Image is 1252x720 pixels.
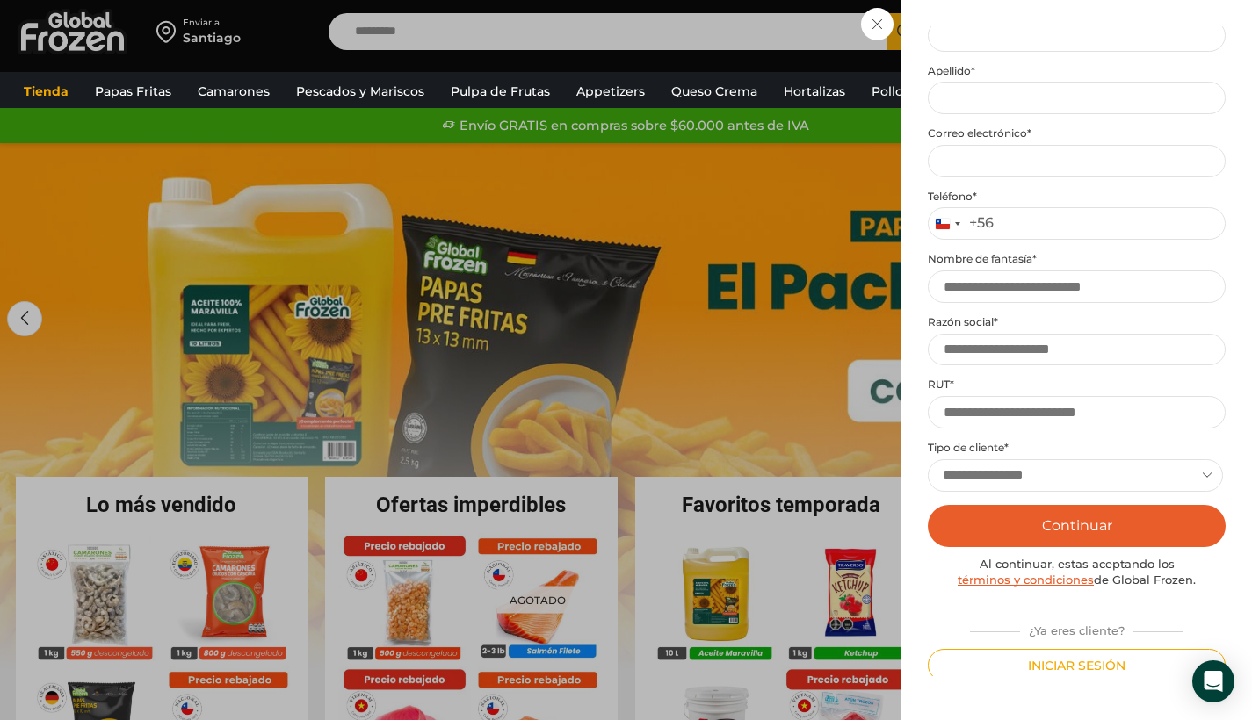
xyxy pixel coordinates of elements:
[958,572,1094,587] a: términos y condiciones
[15,75,77,108] a: Tienda
[775,75,854,108] a: Hortalizas
[928,252,1226,266] label: Nombre de fantasía
[863,75,918,108] a: Pollos
[928,315,1226,329] label: Razón social
[929,208,994,239] button: Selected country
[287,75,433,108] a: Pescados y Mariscos
[568,75,654,108] a: Appetizers
[928,649,1226,681] button: Iniciar sesión
[969,214,994,233] div: +56
[442,75,559,108] a: Pulpa de Frutas
[189,75,279,108] a: Camarones
[928,505,1226,547] button: Continuar
[86,75,180,108] a: Papas Fritas
[928,556,1226,588] div: Al continuar, estas aceptando los de Global Frozen.
[928,378,1226,392] label: RUT
[662,75,766,108] a: Queso Crema
[928,190,1226,204] label: Teléfono
[928,64,1226,78] label: Apellido
[928,126,1226,140] label: Correo electrónico
[928,441,1226,455] label: Tipo de cliente
[1192,660,1234,702] div: Open Intercom Messenger
[961,616,1192,639] div: ¿Ya eres cliente?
